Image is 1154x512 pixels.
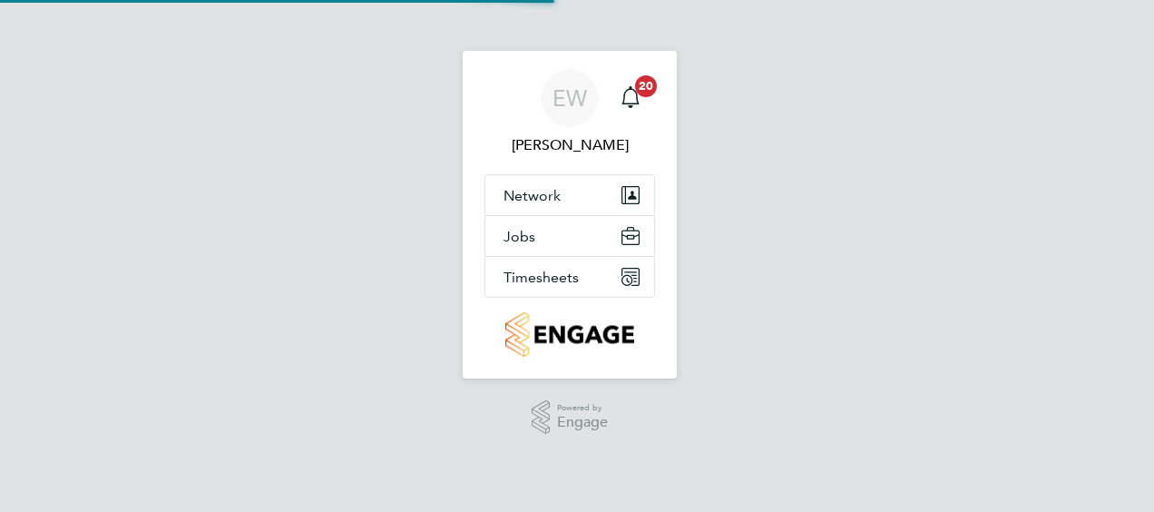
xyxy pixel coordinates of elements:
span: Powered by [557,400,608,416]
img: countryside-properties-logo-retina.png [505,312,633,357]
a: Powered byEngage [532,400,609,435]
a: Go to home page [484,312,655,357]
span: 20 [635,75,657,97]
a: EW[PERSON_NAME] [484,69,655,156]
span: Eamon Woods [484,134,655,156]
a: 20 [612,69,649,127]
button: Timesheets [485,257,654,297]
span: EW [553,86,587,110]
nav: Main navigation [463,51,677,379]
span: Jobs [504,228,535,245]
span: Network [504,187,561,204]
span: Engage [557,415,608,430]
button: Network [485,175,654,215]
button: Jobs [485,216,654,256]
span: Timesheets [504,269,579,286]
